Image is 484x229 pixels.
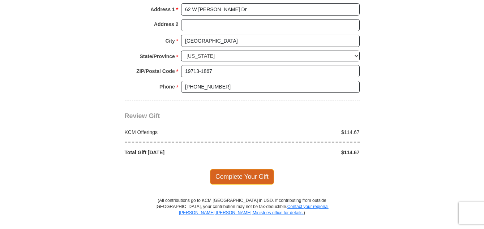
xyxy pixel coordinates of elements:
div: $114.67 [242,129,364,136]
div: $114.67 [242,149,364,156]
strong: Address 2 [154,19,179,29]
strong: ZIP/Postal Code [136,66,175,76]
strong: State/Province [140,51,175,61]
strong: Address 1 [150,4,175,14]
strong: City [165,36,175,46]
div: KCM Offerings [121,129,242,136]
strong: Phone [159,82,175,92]
a: Contact your regional [PERSON_NAME] [PERSON_NAME] Ministries office for details. [179,204,329,215]
p: (All contributions go to KCM [GEOGRAPHIC_DATA] in USD. If contributing from outside [GEOGRAPHIC_D... [155,198,329,229]
div: Total Gift [DATE] [121,149,242,156]
span: Complete Your Gift [210,169,274,184]
span: Review Gift [125,112,160,120]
